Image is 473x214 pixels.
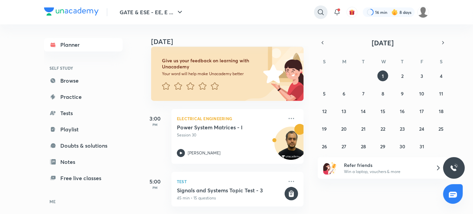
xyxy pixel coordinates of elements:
[44,139,123,152] a: Doubts & solutions
[401,58,404,65] abbr: Thursday
[344,162,427,169] h6: Refer friends
[382,90,384,97] abbr: October 8, 2025
[44,62,123,74] h6: SELF STUDY
[342,108,346,114] abbr: October 13, 2025
[397,141,408,152] button: October 30, 2025
[420,58,423,65] abbr: Friday
[319,141,330,152] button: October 26, 2025
[439,108,444,114] abbr: October 18, 2025
[44,38,123,51] a: Planner
[377,70,388,81] button: October 1, 2025
[319,123,330,134] button: October 19, 2025
[358,123,369,134] button: October 21, 2025
[361,108,366,114] abbr: October 14, 2025
[338,106,349,116] button: October 13, 2025
[381,58,386,65] abbr: Wednesday
[397,88,408,99] button: October 9, 2025
[44,155,123,169] a: Notes
[44,7,99,16] img: Company Logo
[44,106,123,120] a: Tests
[358,106,369,116] button: October 14, 2025
[419,143,424,150] abbr: October 31, 2025
[377,123,388,134] button: October 22, 2025
[420,73,423,79] abbr: October 3, 2025
[358,141,369,152] button: October 28, 2025
[322,126,327,132] abbr: October 19, 2025
[361,126,366,132] abbr: October 21, 2025
[362,58,365,65] abbr: Tuesday
[450,164,458,172] img: ttu
[440,58,443,65] abbr: Saturday
[327,38,438,47] button: [DATE]
[162,71,261,77] p: Your word will help make Unacademy better
[142,123,169,127] p: PM
[177,187,283,194] h5: Signals and Systems Topic Test - 3
[116,5,188,19] button: GATE & ESE - EE, E ...
[377,88,388,99] button: October 8, 2025
[400,108,405,114] abbr: October 16, 2025
[177,195,283,201] p: 45 min • 15 questions
[361,143,366,150] abbr: October 28, 2025
[319,106,330,116] button: October 12, 2025
[142,177,169,186] h5: 5:00
[382,73,384,79] abbr: October 1, 2025
[436,123,447,134] button: October 25, 2025
[436,106,447,116] button: October 18, 2025
[44,7,99,17] a: Company Logo
[397,106,408,116] button: October 16, 2025
[362,90,365,97] abbr: October 7, 2025
[416,70,427,81] button: October 3, 2025
[349,9,355,15] img: avatar
[377,106,388,116] button: October 15, 2025
[391,9,398,16] img: streak
[323,90,326,97] abbr: October 5, 2025
[344,169,427,175] p: Win a laptop, vouchers & more
[419,90,424,97] abbr: October 10, 2025
[338,141,349,152] button: October 27, 2025
[188,150,221,156] p: [PERSON_NAME]
[416,123,427,134] button: October 24, 2025
[240,47,304,101] img: feedback_image
[338,123,349,134] button: October 20, 2025
[341,126,347,132] abbr: October 20, 2025
[319,88,330,99] button: October 5, 2025
[436,70,447,81] button: October 4, 2025
[380,143,385,150] abbr: October 29, 2025
[177,132,283,138] p: Session 30
[177,114,283,123] p: Electrical Engineering
[322,108,327,114] abbr: October 12, 2025
[323,58,326,65] abbr: Sunday
[44,90,123,104] a: Practice
[44,74,123,87] a: Browse
[377,141,388,152] button: October 29, 2025
[342,58,346,65] abbr: Monday
[397,123,408,134] button: October 23, 2025
[439,90,443,97] abbr: October 11, 2025
[162,58,261,70] h6: Give us your feedback on learning with Unacademy
[436,88,447,99] button: October 11, 2025
[381,126,385,132] abbr: October 22, 2025
[399,143,405,150] abbr: October 30, 2025
[358,88,369,99] button: October 7, 2025
[439,126,444,132] abbr: October 25, 2025
[342,143,346,150] abbr: October 27, 2025
[381,108,385,114] abbr: October 15, 2025
[322,143,327,150] abbr: October 26, 2025
[397,70,408,81] button: October 2, 2025
[177,124,261,131] h5: Power System Matrices - I
[419,108,424,114] abbr: October 17, 2025
[44,196,123,207] h6: ME
[44,171,123,185] a: Free live classes
[440,73,443,79] abbr: October 4, 2025
[416,106,427,116] button: October 17, 2025
[417,6,429,18] img: Palak Tiwari
[400,126,405,132] abbr: October 23, 2025
[275,130,307,163] img: Avatar
[372,38,394,47] span: [DATE]
[142,186,169,190] p: PM
[401,73,404,79] abbr: October 2, 2025
[44,123,123,136] a: Playlist
[416,88,427,99] button: October 10, 2025
[347,7,357,18] button: avatar
[151,38,310,46] h4: [DATE]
